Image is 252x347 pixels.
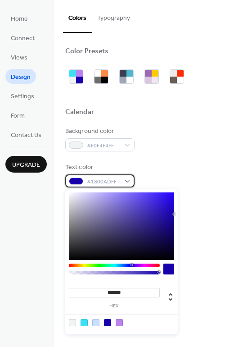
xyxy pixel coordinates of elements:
span: Settings [11,92,34,101]
div: rgb(24, 0, 173) [104,319,111,326]
span: Views [11,53,27,63]
span: Upgrade [12,160,40,170]
div: Background color [65,127,133,136]
span: #F0F4F4FF [87,141,120,151]
a: Connect [5,30,40,45]
span: Home [11,14,28,24]
span: Connect [11,34,35,43]
span: Contact Us [11,131,41,140]
div: Text color [65,163,133,172]
label: hex [69,304,160,309]
a: Design [5,69,36,84]
button: Upgrade [5,156,47,173]
div: rgb(200, 224, 254) [92,319,99,326]
a: Views [5,50,33,64]
div: rgb(61, 223, 245) [81,319,88,326]
a: Contact Us [5,127,47,142]
span: Form [11,111,25,121]
div: rgb(240, 244, 244) [69,319,76,326]
div: rgb(186, 131, 240) [116,319,123,326]
div: Color Presets [65,47,108,56]
a: Settings [5,88,40,103]
span: #1800ADFF [87,177,120,187]
div: Calendar [65,108,94,117]
span: Design [11,73,31,82]
a: Form [5,108,30,123]
a: Home [5,11,33,26]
